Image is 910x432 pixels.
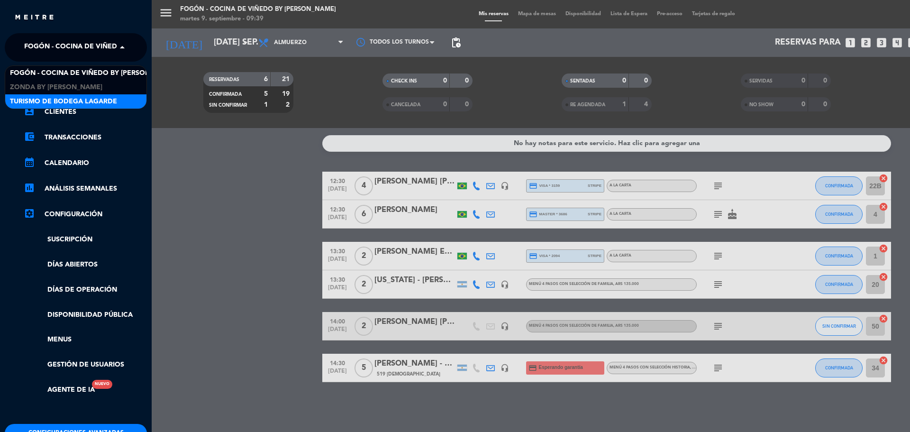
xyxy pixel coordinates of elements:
i: account_box [24,105,35,117]
a: account_balance_walletTransacciones [24,132,147,143]
a: Configuración [24,209,147,220]
span: Zonda by [PERSON_NAME] [10,82,102,93]
span: pending_actions [450,37,462,48]
span: Fogón - Cocina de viñedo by [PERSON_NAME] [10,68,176,79]
a: Agente de IANuevo [24,385,95,395]
a: calendar_monthCalendario [24,157,147,169]
i: assessment [24,182,35,193]
span: Fogón - Cocina de viñedo by [PERSON_NAME] [24,37,190,57]
div: Nuevo [92,380,112,389]
a: Suscripción [24,234,147,245]
a: assessmentANÁLISIS SEMANALES [24,183,147,194]
img: MEITRE [14,14,55,21]
a: Días de Operación [24,285,147,295]
i: account_balance_wallet [24,131,35,142]
a: Días abiertos [24,259,147,270]
i: settings_applications [24,208,35,219]
i: calendar_month [24,156,35,168]
a: account_boxClientes [24,106,147,118]
a: Disponibilidad pública [24,310,147,321]
span: Turismo de Bodega Lagarde [10,96,117,107]
a: Gestión de usuarios [24,359,147,370]
a: Menus [24,334,147,345]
